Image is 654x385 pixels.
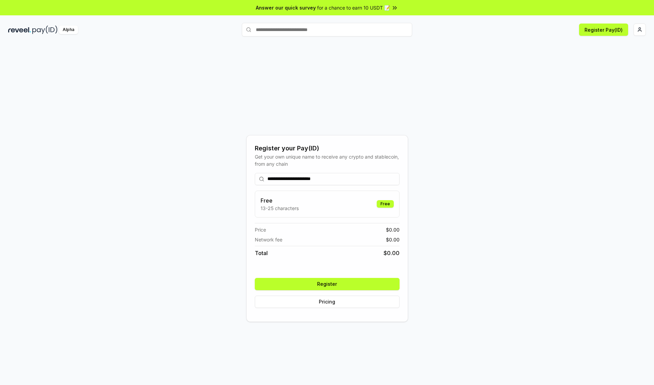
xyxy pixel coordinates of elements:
[255,278,400,290] button: Register
[377,200,394,208] div: Free
[255,226,266,233] span: Price
[59,26,78,34] div: Alpha
[255,153,400,167] div: Get your own unique name to receive any crypto and stablecoin, from any chain
[32,26,58,34] img: pay_id
[261,205,299,212] p: 13-25 characters
[255,296,400,308] button: Pricing
[386,236,400,243] span: $ 0.00
[255,144,400,153] div: Register your Pay(ID)
[8,26,31,34] img: reveel_dark
[384,249,400,257] span: $ 0.00
[255,249,268,257] span: Total
[579,24,628,36] button: Register Pay(ID)
[386,226,400,233] span: $ 0.00
[317,4,390,11] span: for a chance to earn 10 USDT 📝
[255,236,282,243] span: Network fee
[261,196,299,205] h3: Free
[256,4,316,11] span: Answer our quick survey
